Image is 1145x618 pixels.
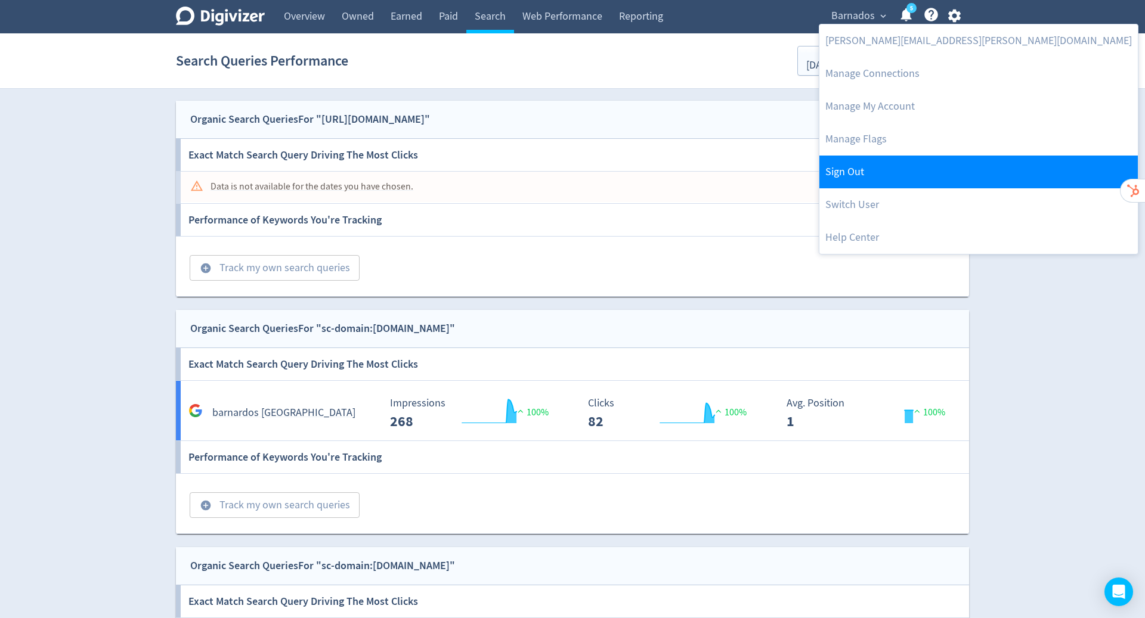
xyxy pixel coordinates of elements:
[819,156,1138,188] a: Log out
[819,24,1138,57] a: [PERSON_NAME][EMAIL_ADDRESS][PERSON_NAME][DOMAIN_NAME]
[819,90,1138,123] a: Manage My Account
[819,221,1138,254] a: Help Center
[819,123,1138,156] a: Manage Flags
[1104,577,1133,606] div: Open Intercom Messenger
[819,188,1138,221] a: Switch User
[819,57,1138,90] a: Manage Connections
